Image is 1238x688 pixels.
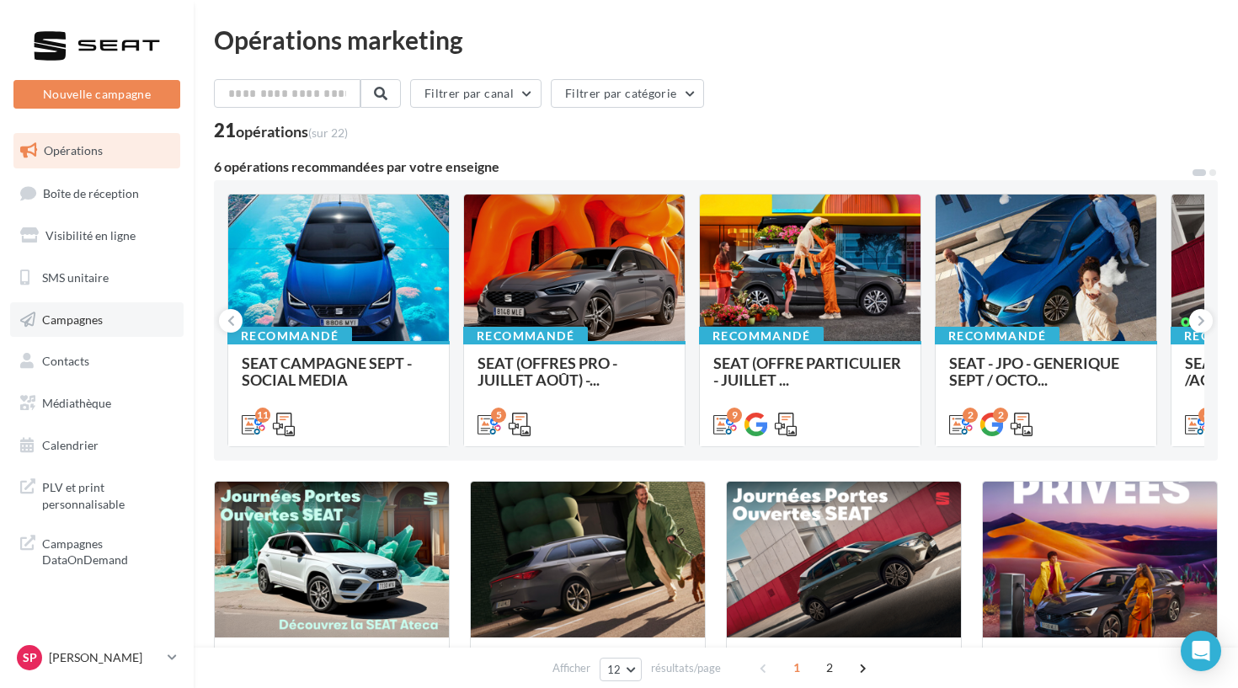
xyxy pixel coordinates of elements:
[713,354,901,389] span: SEAT (OFFRE PARTICULIER - JUILLET ...
[214,121,348,140] div: 21
[227,327,352,345] div: Recommandé
[214,27,1218,52] div: Opérations marketing
[552,660,590,676] span: Afficher
[42,438,99,452] span: Calendrier
[49,649,161,666] p: [PERSON_NAME]
[308,125,348,140] span: (sur 22)
[963,408,978,423] div: 2
[1181,631,1221,671] div: Open Intercom Messenger
[45,228,136,243] span: Visibilité en ligne
[816,654,843,681] span: 2
[10,344,184,379] a: Contacts
[10,525,184,575] a: Campagnes DataOnDemand
[236,124,348,139] div: opérations
[10,260,184,296] a: SMS unitaire
[783,654,810,681] span: 1
[10,386,184,421] a: Médiathèque
[42,396,111,410] span: Médiathèque
[410,79,542,108] button: Filtrer par canal
[23,649,37,666] span: Sp
[10,428,184,463] a: Calendrier
[42,476,173,512] span: PLV et print personnalisable
[551,79,704,108] button: Filtrer par catégorie
[10,175,184,211] a: Boîte de réception
[600,658,643,681] button: 12
[935,327,1059,345] div: Recommandé
[10,469,184,519] a: PLV et print personnalisable
[255,408,270,423] div: 11
[214,160,1191,173] div: 6 opérations recommandées par votre enseigne
[42,532,173,568] span: Campagnes DataOnDemand
[44,143,103,157] span: Opérations
[42,312,103,326] span: Campagnes
[10,218,184,253] a: Visibilité en ligne
[42,354,89,368] span: Contacts
[463,327,588,345] div: Recommandé
[699,327,824,345] div: Recommandé
[42,270,109,285] span: SMS unitaire
[10,302,184,338] a: Campagnes
[13,80,180,109] button: Nouvelle campagne
[651,660,721,676] span: résultats/page
[478,354,617,389] span: SEAT (OFFRES PRO - JUILLET AOÛT) -...
[242,354,412,389] span: SEAT CAMPAGNE SEPT - SOCIAL MEDIA
[727,408,742,423] div: 9
[949,354,1119,389] span: SEAT - JPO - GENERIQUE SEPT / OCTO...
[491,408,506,423] div: 5
[43,185,139,200] span: Boîte de réception
[1198,408,1214,423] div: 6
[10,133,184,168] a: Opérations
[13,642,180,674] a: Sp [PERSON_NAME]
[607,663,622,676] span: 12
[993,408,1008,423] div: 2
